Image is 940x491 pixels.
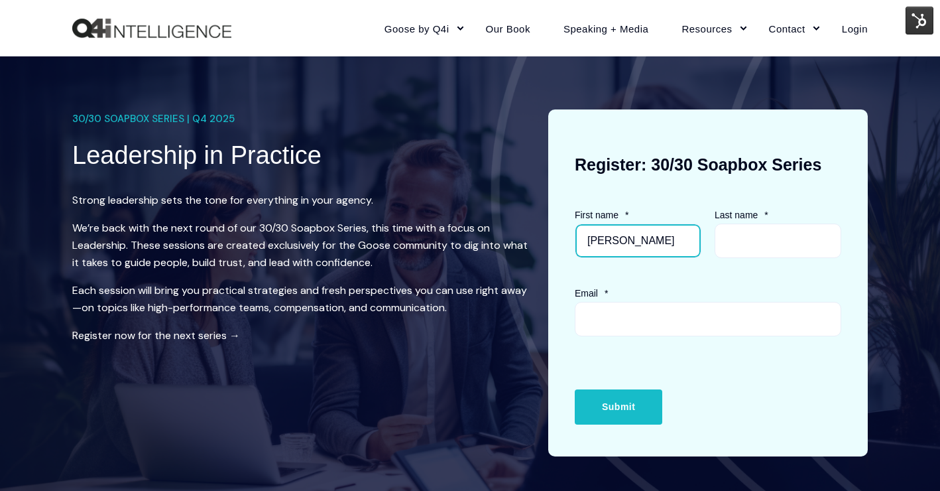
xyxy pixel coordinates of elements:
[715,210,758,220] span: Last name
[72,139,516,172] h1: Leadership in Practice
[72,109,235,129] span: 30/30 SOAPBOX SERIES | Q4 2025
[72,19,231,38] a: Back to Home
[575,389,662,424] input: Submit
[72,220,528,271] p: We’re back with the next round of our 30/30 Soapbox Series, this time with a focus on Leadership....
[575,210,618,220] span: First name
[72,282,528,316] p: Each session will bring you practical strategies and fresh perspectives you can use right away—on...
[575,288,598,299] span: Email
[72,19,231,38] img: Q4intelligence, LLC logo
[72,327,528,344] p: Register now for the next series →
[906,7,933,35] img: HubSpot Tools Menu Toggle
[72,192,528,209] p: Strong leadership sets the tone for everything in your agency.
[575,136,841,193] h3: Register: 30/30 Soapbox Series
